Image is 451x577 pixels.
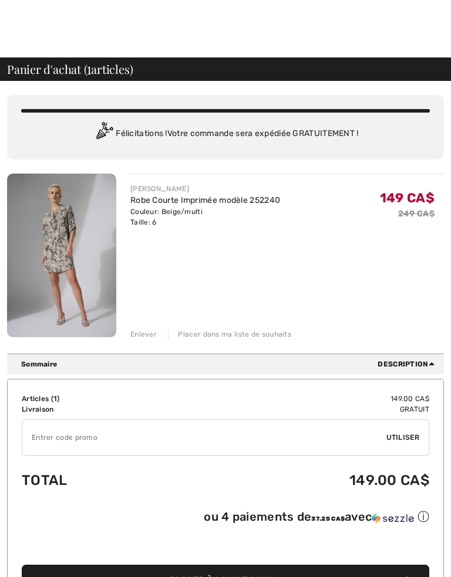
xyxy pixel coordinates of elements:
[130,184,280,194] div: [PERSON_NAME]
[87,60,91,76] span: 1
[130,195,280,205] a: Robe Courte Imprimée modèle 252240
[21,359,439,369] div: Sommaire
[386,432,419,443] span: Utiliser
[22,529,429,561] iframe: PayPal-paypal
[398,209,435,219] s: 249 CA$
[130,206,280,228] div: Couleur: Beige/multi Taille: 6
[130,329,157,340] div: Enlever
[170,393,429,404] td: 149.00 CA$
[170,404,429,415] td: Gratuit
[22,404,170,415] td: Livraison
[168,329,291,340] div: Placer dans ma liste de souhaits
[22,509,429,529] div: ou 4 paiements de37.25 CA$avecSezzle Cliquez pour en savoir plus sur Sezzle
[372,513,414,524] img: Sezzle
[21,122,430,145] div: Félicitations ! Votre commande sera expédiée GRATUITEMENT !
[22,420,386,455] input: Code promo
[380,190,435,206] span: 149 CA$
[378,359,439,369] span: Description
[22,460,170,500] td: Total
[204,509,429,525] div: ou 4 paiements de avec
[92,122,116,145] img: Congratulation2.svg
[53,395,57,403] span: 1
[7,63,133,75] span: Panier d'achat ( articles)
[170,460,429,500] td: 149.00 CA$
[311,515,345,522] span: 37.25 CA$
[7,174,116,337] img: Robe Courte Imprimée modèle 252240
[22,393,170,404] td: Articles ( )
